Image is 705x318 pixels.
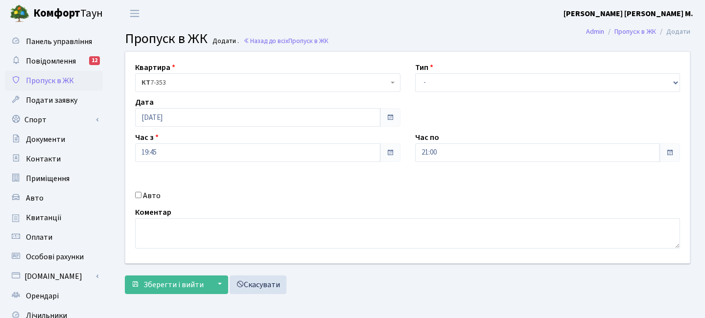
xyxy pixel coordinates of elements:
img: logo.png [10,4,29,23]
a: Орендарі [5,286,103,306]
label: Коментар [135,206,171,218]
span: Приміщення [26,173,70,184]
span: Орендарі [26,291,59,301]
a: Панель управління [5,32,103,51]
a: Квитанції [5,208,103,227]
b: КТ [141,78,150,88]
a: Контакти [5,149,103,169]
button: Переключити навігацію [122,5,147,22]
span: Подати заявку [26,95,77,106]
a: Особові рахунки [5,247,103,267]
a: Admin [586,26,604,37]
b: Комфорт [33,5,80,21]
a: [PERSON_NAME] [PERSON_NAME] М. [564,8,693,20]
div: 12 [89,56,100,65]
button: Зберегти і вийти [125,275,210,294]
label: Тип [415,62,433,73]
small: Додати . [211,37,239,45]
a: [DOMAIN_NAME] [5,267,103,286]
label: Час з [135,132,159,143]
label: Квартира [135,62,175,73]
label: Дата [135,96,154,108]
span: Пропуск в ЖК [26,75,74,86]
span: Оплати [26,232,52,243]
a: Оплати [5,227,103,247]
a: Повідомлення12 [5,51,103,71]
span: Таун [33,5,103,22]
a: Спорт [5,110,103,130]
a: Авто [5,188,103,208]
li: Додати [656,26,690,37]
a: Пропуск в ЖК [5,71,103,91]
a: Подати заявку [5,91,103,110]
a: Пропуск в ЖК [614,26,656,37]
a: Назад до всіхПропуск в ЖК [243,36,329,45]
b: [PERSON_NAME] [PERSON_NAME] М. [564,8,693,19]
span: Особові рахунки [26,251,84,262]
span: Авто [26,193,44,204]
span: Зберегти і вийти [143,279,204,290]
a: Приміщення [5,169,103,188]
nav: breadcrumb [571,22,705,42]
span: Пропуск в ЖК [288,36,329,45]
span: Квитанції [26,212,62,223]
label: Авто [143,190,161,202]
a: Документи [5,130,103,149]
span: Контакти [26,154,61,164]
span: Повідомлення [26,56,76,67]
span: <b>КТ</b>&nbsp;&nbsp;&nbsp;&nbsp;7-353 [141,78,388,88]
span: <b>КТ</b>&nbsp;&nbsp;&nbsp;&nbsp;7-353 [135,73,400,92]
label: Час по [415,132,439,143]
span: Пропуск в ЖК [125,29,208,48]
span: Документи [26,134,65,145]
a: Скасувати [230,275,286,294]
span: Панель управління [26,36,92,47]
